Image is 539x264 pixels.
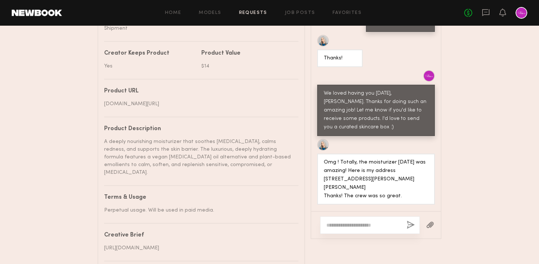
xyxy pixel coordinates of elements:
div: Perpetual usage. Will be used in paid media. [104,206,293,214]
div: Yes [104,62,196,70]
div: Creator Keeps Product [104,51,196,56]
div: Shipment [104,25,293,32]
a: Home [165,11,181,15]
a: Requests [239,11,267,15]
a: Job Posts [285,11,315,15]
div: [URL][DOMAIN_NAME] [104,244,293,252]
div: Creative Brief [104,232,293,238]
div: Terms & Usage [104,195,293,201]
div: A deeply nourishing moisturizer that soothes [MEDICAL_DATA], calms redness, and supports the skin... [104,138,293,176]
div: Product Value [201,51,293,56]
div: We loved having you [DATE], [PERSON_NAME]. Thanks for doing such an amazing job! Let me know if y... [324,89,428,132]
div: Thanks! [324,54,356,63]
div: Omg ! Totally, the moisturizer [DATE] was amazing! Here is my address [STREET_ADDRESS][PERSON_NAM... [324,158,428,201]
div: $14 [201,62,293,70]
a: Favorites [333,11,362,15]
a: Models [199,11,221,15]
div: [DOMAIN_NAME][URL] [104,100,293,108]
div: Product URL [104,88,293,94]
div: Product Description [104,126,293,132]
